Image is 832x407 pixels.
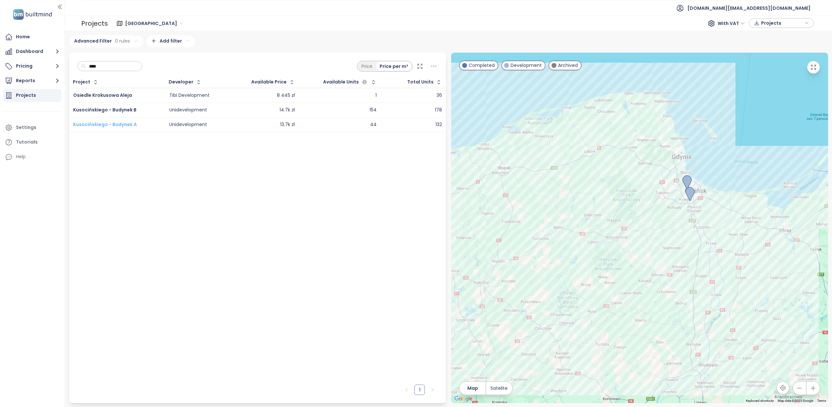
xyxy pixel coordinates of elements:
[81,17,108,30] div: Projects
[370,107,377,113] div: 154
[3,89,61,102] a: Projects
[169,122,207,128] div: Unidevelopment
[251,80,287,84] div: Available Price
[407,80,434,84] div: Total Units
[467,385,478,392] span: Map
[73,121,137,128] a: Kusocińskiego - Budynek A
[401,385,412,395] button: left
[370,122,377,128] div: 44
[511,62,542,69] span: Development
[376,62,412,71] div: Price per m²
[73,80,90,84] div: Project
[817,399,826,402] a: Terms (opens in new tab)
[469,62,495,69] span: Completed
[3,45,61,58] button: Dashboard
[486,382,512,395] button: Satelite
[687,0,811,16] span: [DOMAIN_NAME][EMAIL_ADDRESS][DOMAIN_NAME]
[16,33,30,41] div: Home
[115,37,130,45] span: 0 rules
[323,78,368,86] div: Available Units
[3,150,61,163] div: Help
[16,138,38,146] div: Tutorials
[16,123,36,132] div: Settings
[558,62,578,69] span: Archived
[435,107,442,113] div: 178
[169,80,193,84] div: Developer
[146,35,195,47] div: Add filter
[3,31,61,44] a: Home
[3,121,61,134] a: Settings
[460,382,486,395] button: Map
[169,93,210,98] div: Tibi Development
[277,93,295,98] div: 8 445 zł
[69,35,143,47] div: Advanced Filter
[414,385,425,395] li: 1
[415,385,424,395] a: 1
[427,385,438,395] button: right
[375,93,377,98] div: 1
[718,19,745,28] span: With VAT
[431,388,435,392] span: right
[778,399,813,402] span: Map data ©2025 Google
[401,385,412,395] li: Previous Page
[436,93,442,98] div: 36
[453,395,474,403] a: Open this area in Google Maps (opens a new window)
[16,91,36,99] div: Projects
[11,8,54,21] img: logo
[427,385,438,395] li: Next Page
[405,388,409,392] span: left
[3,136,61,149] a: Tutorials
[16,153,26,161] div: Help
[358,62,376,71] div: Price
[453,395,474,403] img: Google
[761,18,803,28] span: Projects
[752,18,810,28] div: button
[169,107,207,113] div: Unidevelopment
[490,385,508,392] span: Satelite
[746,399,774,403] button: Keyboard shortcuts
[73,107,136,113] a: Kusocińskiego - Budynek B
[279,107,295,113] div: 14.7k zł
[280,122,295,128] div: 13.7k zł
[323,80,359,84] span: Available Units
[435,122,442,128] div: 132
[3,60,61,73] button: Pricing
[125,19,183,28] span: Gdańsk
[3,74,61,87] button: Reports
[73,92,132,98] a: Osiedle Krokusowa Aleja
